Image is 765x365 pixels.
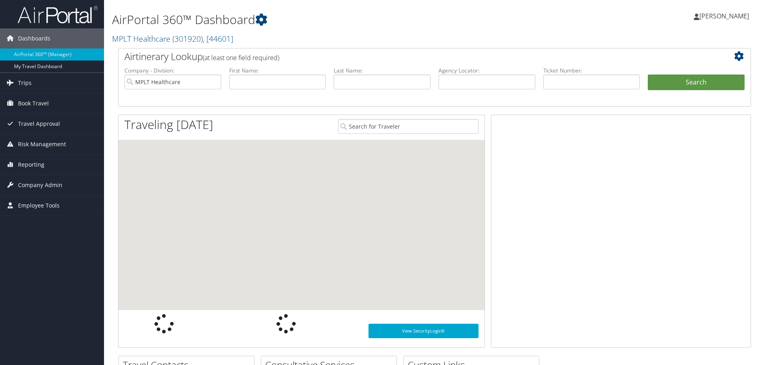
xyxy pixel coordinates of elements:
span: , [ 44601 ] [203,33,233,44]
span: Dashboards [18,28,50,48]
span: Book Travel [18,93,49,113]
span: Travel Approval [18,114,60,134]
span: Trips [18,73,32,93]
a: MPLT Healthcare [112,33,233,44]
a: [PERSON_NAME] [694,4,757,28]
span: Reporting [18,155,44,175]
button: Search [648,75,745,91]
h1: AirPortal 360™ Dashboard [112,11,542,28]
img: airportal-logo.png [18,5,98,24]
span: (at least one field required) [203,53,279,62]
label: Agency Locator: [439,67,535,75]
span: ( 301920 ) [172,33,203,44]
input: Search for Traveler [338,119,479,134]
h2: Airtinerary Lookup [124,50,692,63]
span: [PERSON_NAME] [699,12,749,20]
label: First Name: [229,67,326,75]
span: Employee Tools [18,196,60,216]
span: Company Admin [18,175,62,195]
span: Risk Management [18,134,66,154]
a: View SecurityLogic® [368,324,479,338]
h1: Traveling [DATE] [124,116,213,133]
label: Last Name: [334,67,431,75]
label: Ticket Number: [543,67,640,75]
label: Company - Division: [124,67,221,75]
